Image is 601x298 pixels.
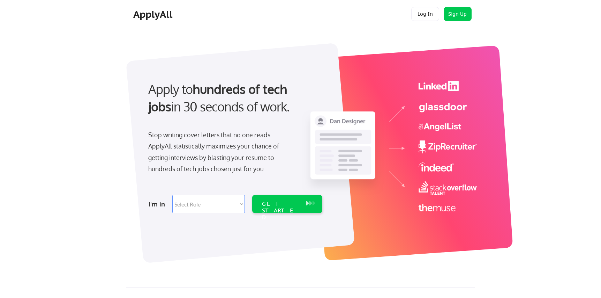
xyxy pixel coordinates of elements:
div: GET STARTED [262,201,299,221]
button: Log In [411,7,439,21]
strong: hundreds of tech jobs [148,81,290,114]
div: Apply to in 30 seconds of work. [148,80,320,116]
div: ApplyAll [133,8,174,20]
div: Stop writing cover letters that no one reads. ApplyAll statistically maximizes your chance of get... [148,129,292,175]
div: I'm in [149,198,168,210]
button: Sign Up [444,7,472,21]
